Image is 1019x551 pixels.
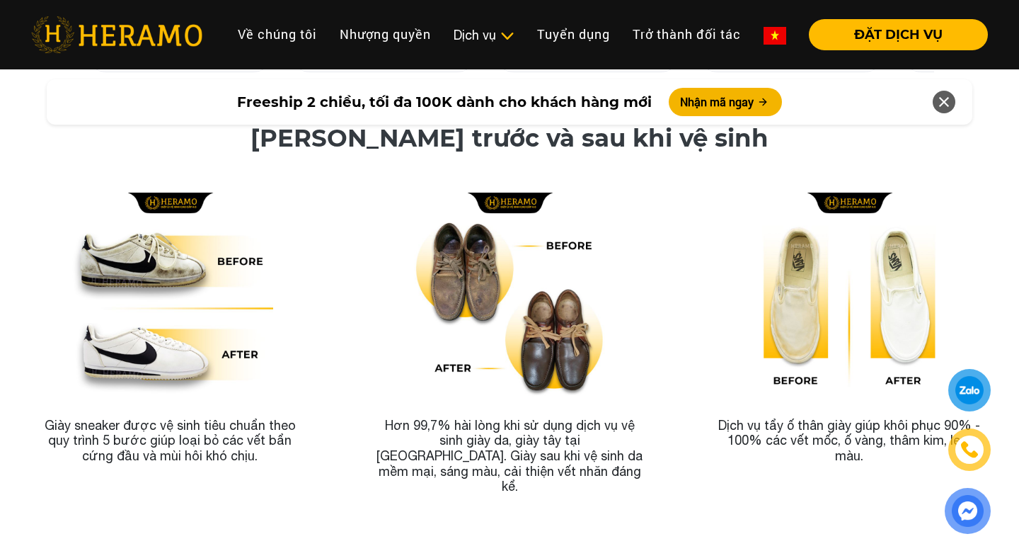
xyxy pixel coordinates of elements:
a: phone-icon [950,431,989,469]
a: Tuyển dụng [526,19,621,50]
img: subToggleIcon [500,29,514,43]
a: Trở thành đối tác [621,19,752,50]
img: phone-icon [960,441,979,459]
a: Nhượng quyền [328,19,442,50]
img: vn-flag.png [764,27,786,45]
div: Dịch vụ [454,25,514,45]
button: Nhận mã ngay [669,88,782,116]
img: Heramo ve sinh cham soc giay tay giay da cao cap [406,193,613,399]
span: Freeship 2 chiều, tối đa 100K dành cho khách hàng mới [237,91,652,113]
button: ĐẶT DỊCH VỤ [809,19,988,50]
img: Heramo ve sinh giat cham soc tay o giay converse [67,193,273,399]
h3: Hơn 99,7% hài lòng khi sử dụng dịch vụ vệ sinh giày da, giày tây tại [GEOGRAPHIC_DATA]. Giày sau ... [340,407,679,506]
img: heramo-logo.png [31,16,202,53]
img: Heramo ve sinh cham soc giay boots da [746,193,952,399]
a: Về chúng tôi [226,19,328,50]
h3: Dịch vụ tẩy ố thân giày giúp khôi phục 90% - 100% các vết mốc, ố vàng, thâm kim, lem màu. [679,407,1019,475]
a: ĐẶT DỊCH VỤ [798,28,988,41]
